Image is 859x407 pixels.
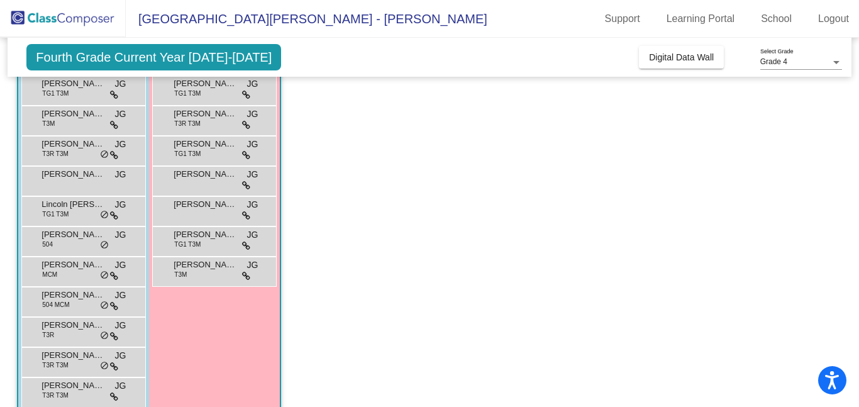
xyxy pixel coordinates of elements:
[247,108,258,121] span: JG
[247,138,258,151] span: JG
[657,9,745,29] a: Learning Portal
[114,77,126,91] span: JG
[174,149,201,159] span: TG1 T3M
[114,138,126,151] span: JG
[42,379,104,392] span: [PERSON_NAME]
[174,89,201,98] span: TG1 T3M
[42,77,104,90] span: [PERSON_NAME]
[247,168,258,181] span: JG
[42,228,104,241] span: [PERSON_NAME]
[100,301,109,311] span: do_not_disturb_alt
[42,89,69,98] span: TG1 T3M
[42,391,69,400] span: T3R T3M
[114,198,126,211] span: JG
[42,330,54,340] span: T3R
[114,108,126,121] span: JG
[42,119,55,128] span: T3M
[100,331,109,341] span: do_not_disturb_alt
[42,168,104,181] span: [PERSON_NAME] [PERSON_NAME]
[247,77,258,91] span: JG
[174,168,236,181] span: [PERSON_NAME]
[639,46,724,69] button: Digital Data Wall
[247,228,258,242] span: JG
[174,270,187,279] span: T3M
[100,150,109,160] span: do_not_disturb_alt
[808,9,859,29] a: Logout
[114,259,126,272] span: JG
[42,240,53,249] span: 504
[114,289,126,302] span: JG
[42,108,104,120] span: [PERSON_NAME]
[114,228,126,242] span: JG
[100,240,109,250] span: do_not_disturb_alt
[174,240,201,249] span: TG1 T3M
[42,360,69,370] span: T3R T3M
[114,379,126,393] span: JG
[174,228,236,241] span: [PERSON_NAME]
[114,168,126,181] span: JG
[42,319,104,332] span: [PERSON_NAME]
[42,300,69,309] span: 504 MCM
[42,209,69,219] span: TG1 T3M
[100,270,109,281] span: do_not_disturb_alt
[100,210,109,220] span: do_not_disturb_alt
[42,149,69,159] span: T3R T3M
[26,44,281,70] span: Fourth Grade Current Year [DATE]-[DATE]
[174,108,236,120] span: [PERSON_NAME]
[114,319,126,332] span: JG
[114,349,126,362] span: JG
[760,57,787,66] span: Grade 4
[42,198,104,211] span: Lincoln [PERSON_NAME]
[42,289,104,301] span: [PERSON_NAME]
[595,9,650,29] a: Support
[174,259,236,271] span: [PERSON_NAME]
[174,198,236,211] span: [PERSON_NAME]
[126,9,487,29] span: [GEOGRAPHIC_DATA][PERSON_NAME] - [PERSON_NAME]
[649,52,714,62] span: Digital Data Wall
[42,138,104,150] span: [PERSON_NAME]
[42,349,104,362] span: [PERSON_NAME]
[100,361,109,371] span: do_not_disturb_alt
[174,138,236,150] span: [PERSON_NAME]
[174,119,201,128] span: T3R T3M
[247,259,258,272] span: JG
[174,77,236,90] span: [PERSON_NAME]
[42,259,104,271] span: [PERSON_NAME]
[247,198,258,211] span: JG
[751,9,802,29] a: School
[42,270,57,279] span: MCM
